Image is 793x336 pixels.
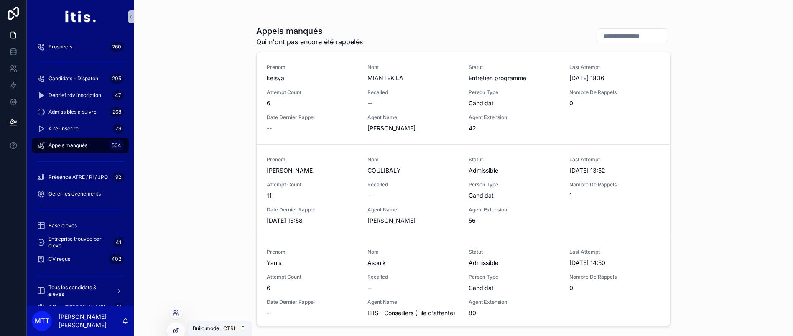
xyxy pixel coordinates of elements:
[48,174,108,181] span: Présence ATRE / RI / JPO
[32,88,129,103] a: Debrief rdv inscription47
[469,259,559,267] span: Admissible
[114,303,124,313] div: 31
[469,99,559,107] span: Candidat
[569,89,660,96] span: Nombre De Rappels
[48,284,110,298] span: Tous les candidats & eleves
[109,140,124,150] div: 504
[267,206,357,213] span: Date Dernier Rappel
[110,42,124,52] div: 260
[256,37,363,47] span: Qui n'ont pas encore été rappelés
[109,254,124,264] div: 402
[267,89,357,96] span: Attempt Count
[32,39,129,54] a: Prospects260
[569,156,660,163] span: Last Attempt
[267,156,357,163] span: Prenom
[48,256,70,262] span: CV reçus
[32,235,129,250] a: Entreprise trouvée par élève41
[267,74,357,82] span: keisya
[48,125,79,132] span: A ré-inscrire
[367,206,458,213] span: Agent Name
[32,218,129,233] a: Base élèves
[32,121,129,136] a: A ré-inscrire79
[569,181,660,188] span: Nombre De Rappels
[367,166,458,175] span: COULIBALY
[267,284,357,292] span: 6
[367,284,372,292] span: --
[48,236,110,249] span: Entreprise trouvée par élève
[267,216,357,225] span: [DATE] 16:58
[469,206,559,213] span: Agent Extension
[110,74,124,84] div: 205
[32,170,129,185] a: Présence ATRE / RI / JPO92
[367,74,458,82] span: MIANTEKILA
[64,10,96,23] img: App logo
[469,249,559,255] span: Statut
[569,64,660,71] span: Last Attempt
[367,156,458,163] span: Nom
[367,259,458,267] span: Asouik
[267,299,357,305] span: Date Dernier Rappel
[48,191,101,197] span: Gérer les évènements
[469,74,559,82] span: Entretien programmé
[367,124,458,132] span: [PERSON_NAME]
[59,313,122,329] p: [PERSON_NAME] [PERSON_NAME]
[469,181,559,188] span: Person Type
[267,274,357,280] span: Attempt Count
[48,109,97,115] span: Admissibles à suivre
[367,216,458,225] span: [PERSON_NAME]
[113,172,124,182] div: 92
[193,325,219,332] span: Build mode
[367,64,458,71] span: Nom
[469,89,559,96] span: Person Type
[469,156,559,163] span: Statut
[112,90,124,100] div: 47
[267,181,357,188] span: Attempt Count
[367,299,458,305] span: Agent Name
[267,166,357,175] span: [PERSON_NAME]
[48,75,98,82] span: Candidats - Dispatch
[48,43,72,50] span: Prospects
[110,107,124,117] div: 268
[267,64,357,71] span: Prenom
[469,114,559,121] span: Agent Extension
[267,249,357,255] span: Prenom
[367,309,458,317] span: ITIS - Conseillers (File d'attente)
[469,299,559,305] span: Agent Extension
[469,216,559,225] span: 56
[32,283,129,298] a: Tous les candidats & eleves
[367,99,372,107] span: --
[257,144,670,237] a: Prenom[PERSON_NAME]NomCOULIBALYStatutAdmissibleLast Attempt[DATE] 13:52Attempt Count11Recalled--P...
[569,249,660,255] span: Last Attempt
[32,300,129,315] a: Offres [PERSON_NAME]31
[367,274,458,280] span: Recalled
[569,284,660,292] span: 0
[48,142,87,149] span: Appels manqués
[469,274,559,280] span: Person Type
[367,181,458,188] span: Recalled
[48,304,105,311] span: Offres [PERSON_NAME]
[113,124,124,134] div: 79
[267,309,272,317] span: --
[267,99,357,107] span: 6
[257,52,670,144] a: PrenomkeisyaNomMIANTEKILAStatutEntretien programméLast Attempt[DATE] 18:16Attempt Count6Recalled-...
[469,64,559,71] span: Statut
[367,89,458,96] span: Recalled
[469,191,559,200] span: Candidat
[569,191,660,200] span: 1
[569,274,660,280] span: Nombre De Rappels
[469,124,559,132] span: 42
[48,222,77,229] span: Base élèves
[257,237,670,329] a: PrenomYanisNomAsouikStatutAdmissibleLast Attempt[DATE] 14:50Attempt Count6Recalled--Person TypeCa...
[469,309,559,317] span: 80
[569,166,660,175] span: [DATE] 13:52
[569,259,660,267] span: [DATE] 14:50
[48,92,101,99] span: Debrief rdv inscription
[367,249,458,255] span: Nom
[113,237,124,247] div: 41
[469,166,559,175] span: Admissible
[239,325,246,332] span: E
[32,186,129,201] a: Gérer les évènements
[267,114,357,121] span: Date Dernier Rappel
[469,284,559,292] span: Candidat
[32,71,129,86] a: Candidats - Dispatch205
